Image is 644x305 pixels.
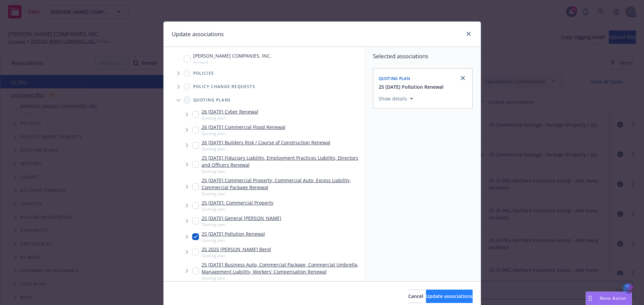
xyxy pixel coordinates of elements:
[202,108,258,115] a: 26 [DATE] Cyber Renewal
[202,215,281,222] a: 25 [DATE] General [PERSON_NAME]
[623,283,634,295] img: svg+xml;base64,PHN2ZyB3aWR0aD0iMzQiIGhlaWdodD0iMzQiIHZpZXdCb3g9IjAgMCAzNCAzNCIgZmlsbD0ibm9uZSIgeG...
[193,59,271,65] span: Account
[376,95,416,103] button: Show details
[202,168,362,174] span: Quoting plan
[193,71,214,75] span: Policies
[426,293,473,299] span: Update associations
[408,290,423,303] button: Cancel
[600,295,626,301] span: Nova Assist
[202,139,330,146] a: 26 [DATE] Builders Risk / Course of Construction Renewal
[373,52,473,60] span: Selected associations
[408,293,423,299] span: Cancel
[202,124,285,131] a: 26 [DATE] Commercial Flood Renewal
[202,261,362,275] a: 25 [DATE] Business Auto, Commercial Package, Commercial Umbrella, Management Liability, Workers' ...
[586,292,632,305] button: Nova Assist
[202,230,265,237] a: 25 [DATE] Pollution Renewal
[202,191,362,197] span: Quoting plan
[193,85,255,89] span: Policy change requests
[193,52,271,59] span: [PERSON_NAME] COMPANIES, INC.
[202,246,271,253] a: 25 2025 [PERSON_NAME] Bend
[426,290,473,303] button: Update associations
[379,76,410,81] span: Quoting plan
[202,115,258,121] span: Quoting plan
[202,199,273,206] a: 25 [DATE]: Commercial Property
[172,30,224,39] h1: Update associations
[193,98,231,102] span: Quoting plans
[586,292,594,305] div: Drag to move
[202,177,362,191] a: 25 [DATE] Commercial Property, Commercial Auto, Excess Liability, Commercial Package Renewal
[202,253,271,258] span: Quoting plan
[465,30,473,38] a: close
[202,275,362,281] span: Quoting plan
[202,131,285,136] span: Quoting plan
[379,83,443,90] button: 25 [DATE] Pollution Renewal
[202,154,362,168] a: 25 [DATE] Fiduciary Liability, Employment Practices Liability, Directors and Officers Renewal
[459,74,467,82] a: close
[202,206,273,212] span: Quoting plan
[202,237,265,243] span: Quoting plan
[202,146,330,152] span: Quoting plan
[202,222,281,227] span: Quoting plan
